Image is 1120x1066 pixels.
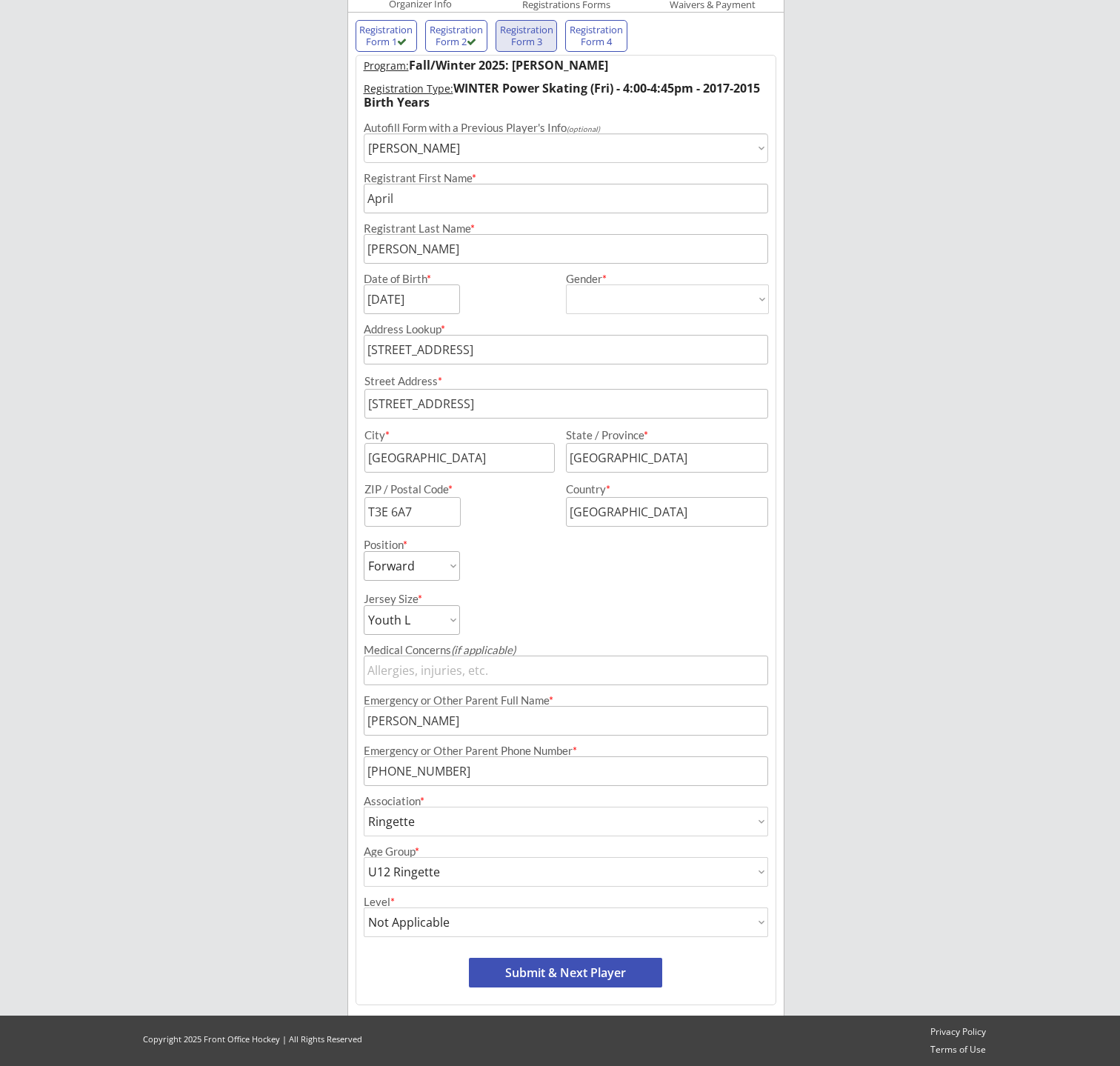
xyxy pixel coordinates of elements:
div: Registration Form 3 [499,24,554,47]
div: Registration Form 2 [429,24,484,47]
div: City [364,430,553,441]
div: Level [364,896,768,907]
a: Privacy Policy [924,1026,993,1039]
div: Age Group [364,846,768,857]
div: Gender [566,273,769,284]
div: Medical Concerns [364,644,768,656]
input: Street, City, Province/State [364,335,768,364]
div: State / Province [566,430,750,441]
u: Program: [364,59,409,73]
button: Submit & Next Player [469,958,662,987]
div: Position [364,539,440,550]
div: Association [364,796,768,807]
u: Registration Type: [364,81,453,96]
strong: Fall/Winter 2025: [PERSON_NAME] [409,57,608,73]
em: (if applicable) [451,643,516,656]
div: ZIP / Postal Code [364,484,553,495]
div: Registrant Last Name [364,223,768,234]
input: Allergies, injuries, etc. [364,656,768,685]
div: Street Address [364,376,768,387]
div: Address Lookup [364,324,768,335]
div: Emergency or Other Parent Phone Number [364,745,768,756]
strong: WINTER Power Skating (Fri) - 4:00-4:45pm - 2017-2015 Birth Years [364,80,763,110]
div: Autofill Form with a Previous Player's Info [364,122,768,133]
div: Registrant First Name [364,173,768,184]
div: Jersey Size [364,593,440,604]
div: Country [566,484,750,495]
div: Date of Birth [364,273,440,284]
div: Registration Form 4 [569,24,624,47]
div: Registration Form 1 [359,24,414,47]
em: (optional) [567,124,600,133]
div: Copyright 2025 Front Office Hockey | All Rights Reserved [129,1033,376,1045]
a: Terms of Use [924,1044,993,1056]
div: Emergency or Other Parent Full Name [364,695,768,706]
